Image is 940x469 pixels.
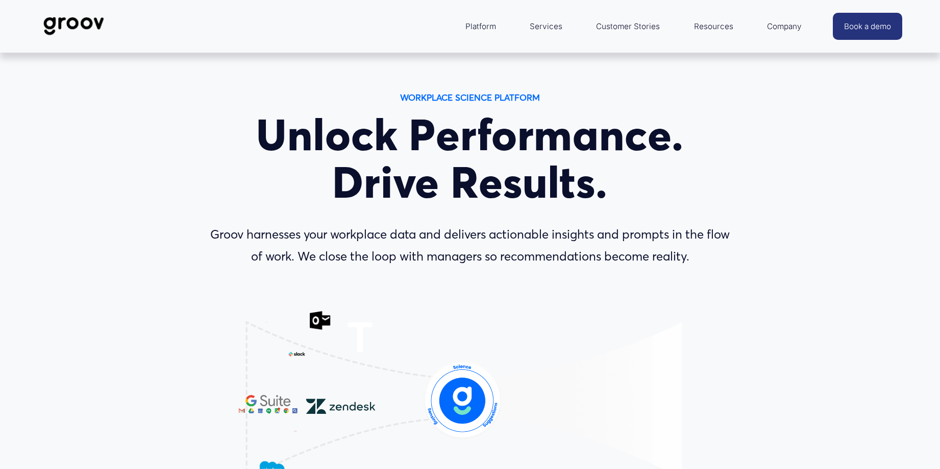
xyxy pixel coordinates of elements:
a: Customer Stories [591,14,665,39]
span: Company [767,19,802,34]
strong: WORKPLACE SCIENCE PLATFORM [400,92,540,103]
p: Groov harnesses your workplace data and delivers actionable insights and prompts in the flow of w... [203,224,737,268]
a: Services [525,14,567,39]
a: folder dropdown [460,14,501,39]
a: folder dropdown [689,14,738,39]
a: folder dropdown [762,14,807,39]
span: Resources [694,19,733,34]
img: Groov | Workplace Science Platform | Unlock Performance | Drive Results [38,9,110,43]
h1: Unlock Performance. Drive Results. [203,111,737,206]
span: Platform [465,19,496,34]
a: Book a demo [833,13,902,40]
